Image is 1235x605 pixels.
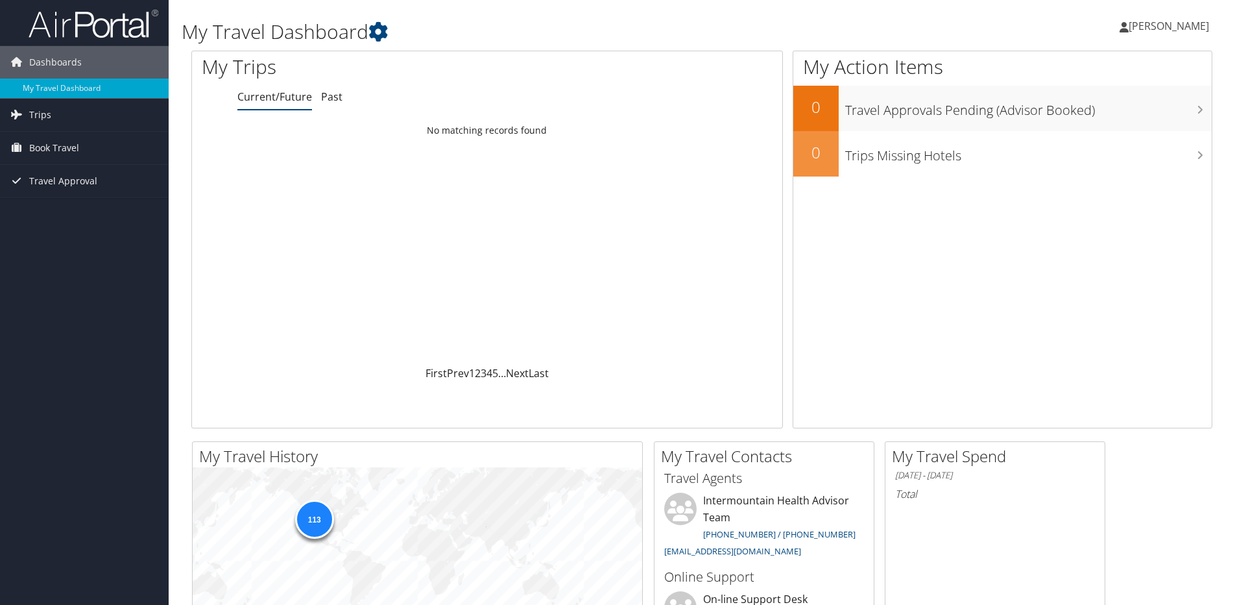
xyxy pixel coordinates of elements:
[1129,19,1209,33] span: [PERSON_NAME]
[321,90,342,104] a: Past
[29,132,79,164] span: Book Travel
[475,366,481,380] a: 2
[182,18,875,45] h1: My Travel Dashboard
[469,366,475,380] a: 1
[202,53,527,80] h1: My Trips
[237,90,312,104] a: Current/Future
[661,445,874,467] h2: My Travel Contacts
[498,366,506,380] span: …
[845,140,1212,165] h3: Trips Missing Hotels
[492,366,498,380] a: 5
[447,366,469,380] a: Prev
[192,119,782,142] td: No matching records found
[664,545,801,557] a: [EMAIL_ADDRESS][DOMAIN_NAME]
[793,86,1212,131] a: 0Travel Approvals Pending (Advisor Booked)
[793,131,1212,177] a: 0Trips Missing Hotels
[29,165,97,197] span: Travel Approval
[1120,6,1222,45] a: [PERSON_NAME]
[486,366,492,380] a: 4
[294,500,333,539] div: 113
[664,469,864,488] h3: Travel Agents
[892,445,1105,467] h2: My Travel Spend
[845,95,1212,119] h3: Travel Approvals Pending (Advisor Booked)
[664,568,864,586] h3: Online Support
[895,487,1095,501] h6: Total
[481,366,486,380] a: 3
[506,366,529,380] a: Next
[703,528,856,540] a: [PHONE_NUMBER] / [PHONE_NUMBER]
[29,8,158,39] img: airportal-logo.png
[793,53,1212,80] h1: My Action Items
[29,46,82,79] span: Dashboards
[793,142,839,164] h2: 0
[29,99,51,131] span: Trips
[426,366,447,380] a: First
[529,366,549,380] a: Last
[793,96,839,118] h2: 0
[199,445,642,467] h2: My Travel History
[895,469,1095,482] h6: [DATE] - [DATE]
[658,493,870,562] li: Intermountain Health Advisor Team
